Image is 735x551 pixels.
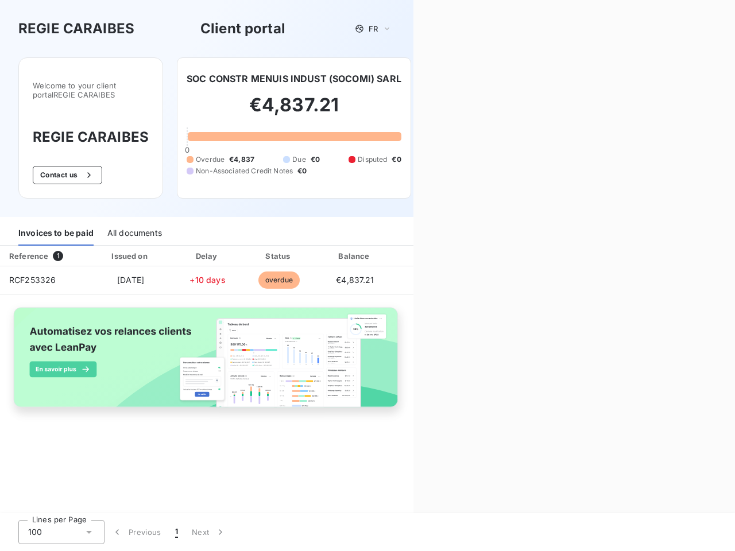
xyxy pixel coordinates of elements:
span: €0 [392,154,401,165]
span: 1 [175,526,178,538]
img: banner [5,301,409,424]
button: Next [185,520,233,544]
h3: REGIE CARAIBES [33,127,149,148]
div: Delay [175,250,241,262]
span: €4,837 [229,154,254,165]
h3: Client portal [200,18,285,39]
span: +10 days [189,275,225,285]
div: PDF [397,250,455,262]
span: Overdue [196,154,225,165]
span: 100 [28,526,42,538]
span: FR [369,24,378,33]
div: Reference [9,251,48,261]
span: [DATE] [117,275,144,285]
h6: SOC CONSTR MENUIS INDUST (SOCOMI) SARL [187,72,401,86]
span: €0 [311,154,320,165]
span: 1 [53,251,63,261]
span: overdue [258,271,300,289]
button: Contact us [33,166,102,184]
h3: REGIE CARAIBES [18,18,134,39]
span: Due [292,154,305,165]
span: Welcome to your client portal REGIE CARAIBES [33,81,149,99]
div: Invoices to be paid [18,222,94,246]
div: All documents [107,222,162,246]
span: Non-Associated Credit Notes [196,166,293,176]
button: 1 [168,520,185,544]
span: Disputed [358,154,387,165]
span: €0 [297,166,307,176]
span: RCF253326 [9,275,56,285]
span: €4,837.21 [336,275,374,285]
div: Issued on [91,250,170,262]
div: Status [245,250,313,262]
button: Previous [105,520,168,544]
h2: €4,837.21 [187,94,401,128]
div: Balance [318,250,392,262]
span: 0 [185,145,189,154]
